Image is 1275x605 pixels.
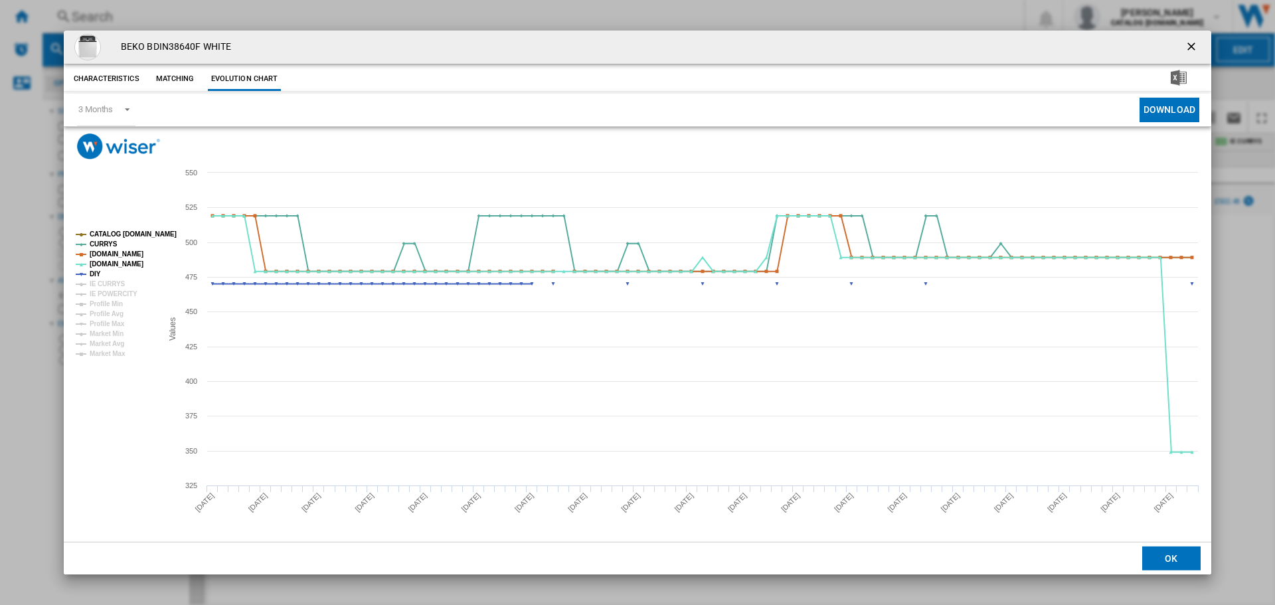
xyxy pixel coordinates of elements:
[1149,67,1208,91] button: Download in Excel
[90,290,137,298] tspan: IE POWERCITY
[673,491,695,513] tspan: [DATE]
[185,481,197,489] tspan: 325
[146,67,205,91] button: Matching
[90,230,177,238] tspan: CATALOG [DOMAIN_NAME]
[168,317,177,341] tspan: Values
[1140,98,1199,122] button: Download
[64,31,1211,575] md-dialog: Product popup
[406,491,428,513] tspan: [DATE]
[90,340,124,347] tspan: Market Avg
[114,41,231,54] h4: BEKO BDIN38640F WHITE
[1152,491,1174,513] tspan: [DATE]
[185,238,197,246] tspan: 500
[185,447,197,455] tspan: 350
[74,34,101,60] img: 10226705
[90,350,126,357] tspan: Market Max
[90,240,118,248] tspan: CURRYS
[90,310,124,317] tspan: Profile Avg
[185,412,197,420] tspan: 375
[1046,491,1068,513] tspan: [DATE]
[185,169,197,177] tspan: 550
[185,377,197,385] tspan: 400
[1179,34,1206,60] button: getI18NText('BUTTONS.CLOSE_DIALOG')
[726,491,748,513] tspan: [DATE]
[77,133,160,159] img: logo_wiser_300x94.png
[185,203,197,211] tspan: 525
[90,320,125,327] tspan: Profile Max
[566,491,588,513] tspan: [DATE]
[1099,491,1121,513] tspan: [DATE]
[460,491,482,513] tspan: [DATE]
[1142,547,1201,570] button: OK
[353,491,375,513] tspan: [DATE]
[90,280,126,288] tspan: IE CURRYS
[185,307,197,315] tspan: 450
[513,491,535,513] tspan: [DATE]
[1171,70,1187,86] img: excel-24x24.png
[90,260,143,268] tspan: [DOMAIN_NAME]
[247,491,269,513] tspan: [DATE]
[620,491,641,513] tspan: [DATE]
[185,343,197,351] tspan: 425
[208,67,282,91] button: Evolution chart
[78,104,113,114] div: 3 Months
[193,491,215,513] tspan: [DATE]
[993,491,1015,513] tspan: [DATE]
[300,491,322,513] tspan: [DATE]
[939,491,961,513] tspan: [DATE]
[90,300,123,307] tspan: Profile Min
[90,250,143,258] tspan: [DOMAIN_NAME]
[1185,40,1201,56] ng-md-icon: getI18NText('BUTTONS.CLOSE_DIALOG')
[90,270,101,278] tspan: DIY
[780,491,802,513] tspan: [DATE]
[70,67,143,91] button: Characteristics
[185,273,197,281] tspan: 475
[833,491,855,513] tspan: [DATE]
[886,491,908,513] tspan: [DATE]
[90,330,124,337] tspan: Market Min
